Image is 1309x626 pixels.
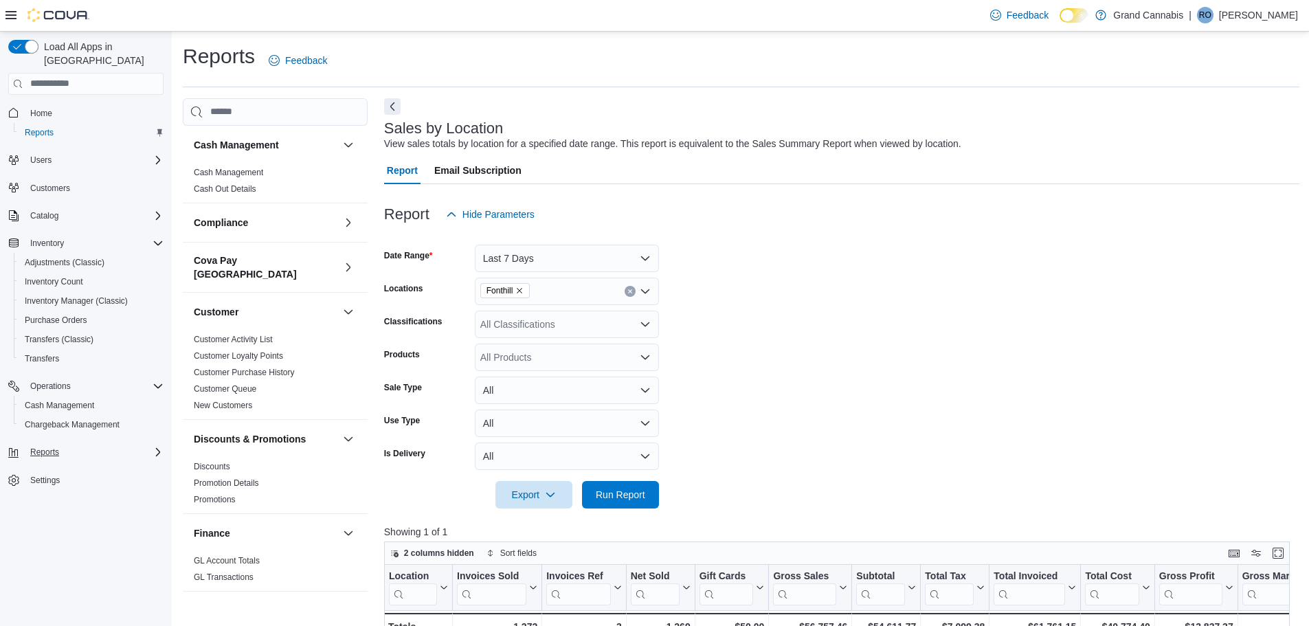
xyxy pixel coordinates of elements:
[30,475,60,486] span: Settings
[194,351,283,361] a: Customer Loyalty Points
[19,397,100,414] a: Cash Management
[3,150,169,170] button: Users
[25,295,128,306] span: Inventory Manager (Classic)
[596,488,645,502] span: Run Report
[25,334,93,345] span: Transfers (Classic)
[1270,545,1286,561] button: Enter fullscreen
[14,311,169,330] button: Purchase Orders
[194,138,279,152] h3: Cash Management
[194,432,337,446] button: Discounts & Promotions
[994,570,1065,583] div: Total Invoiced
[194,400,252,411] span: New Customers
[194,335,273,344] a: Customer Activity List
[25,419,120,430] span: Chargeback Management
[25,127,54,138] span: Reports
[856,570,916,605] button: Subtotal
[384,448,425,459] label: Is Delivery
[194,478,259,489] span: Promotion Details
[1085,570,1139,605] div: Total Cost
[773,570,836,583] div: Gross Sales
[387,157,418,184] span: Report
[14,396,169,415] button: Cash Management
[640,352,651,363] button: Open list of options
[19,273,89,290] a: Inventory Count
[504,481,564,508] span: Export
[640,286,651,297] button: Open list of options
[856,570,905,583] div: Subtotal
[183,552,368,591] div: Finance
[25,378,164,394] span: Operations
[994,570,1076,605] button: Total Invoiced
[389,570,437,583] div: Location
[19,124,164,141] span: Reports
[1248,545,1264,561] button: Display options
[194,168,263,177] a: Cash Management
[481,545,542,561] button: Sort fields
[194,462,230,471] a: Discounts
[194,334,273,345] span: Customer Activity List
[25,472,65,489] a: Settings
[1113,7,1183,23] p: Grand Cannabis
[194,305,238,319] h3: Customer
[925,570,974,605] div: Total Tax
[630,570,690,605] button: Net Sold
[340,525,357,541] button: Finance
[1189,7,1191,23] p: |
[25,315,87,326] span: Purchase Orders
[19,293,164,309] span: Inventory Manager (Classic)
[546,570,610,605] div: Invoices Ref
[486,284,513,298] span: Fonthill
[462,208,535,221] span: Hide Parameters
[3,234,169,253] button: Inventory
[773,570,847,605] button: Gross Sales
[183,331,368,419] div: Customer
[30,238,64,249] span: Inventory
[440,201,540,228] button: Hide Parameters
[194,461,230,472] span: Discounts
[183,458,368,513] div: Discounts & Promotions
[19,254,164,271] span: Adjustments (Classic)
[340,431,357,447] button: Discounts & Promotions
[25,179,164,197] span: Customers
[194,401,252,410] a: New Customers
[19,312,164,328] span: Purchase Orders
[30,108,52,119] span: Home
[194,432,306,446] h3: Discounts & Promotions
[384,250,433,261] label: Date Range
[194,167,263,178] span: Cash Management
[25,235,69,251] button: Inventory
[14,415,169,434] button: Chargeback Management
[384,525,1299,539] p: Showing 1 of 1
[194,494,236,505] span: Promotions
[194,572,254,582] a: GL Transactions
[625,286,636,297] button: Clear input
[1159,570,1222,583] div: Gross Profit
[194,526,230,540] h3: Finance
[640,319,651,330] button: Open list of options
[194,495,236,504] a: Promotions
[457,570,526,605] div: Invoices Sold
[384,206,429,223] h3: Report
[699,570,753,583] div: Gift Cards
[475,377,659,404] button: All
[19,397,164,414] span: Cash Management
[515,287,524,295] button: Remove Fonthill from selection in this group
[25,400,94,411] span: Cash Management
[434,157,522,184] span: Email Subscription
[183,164,368,203] div: Cash Management
[194,350,283,361] span: Customer Loyalty Points
[14,253,169,272] button: Adjustments (Classic)
[194,572,254,583] span: GL Transactions
[856,570,905,605] div: Subtotal
[25,444,164,460] span: Reports
[25,152,164,168] span: Users
[25,235,164,251] span: Inventory
[19,350,65,367] a: Transfers
[1159,570,1222,605] div: Gross Profit
[457,570,537,605] button: Invoices Sold
[1085,570,1139,583] div: Total Cost
[475,443,659,470] button: All
[194,383,256,394] span: Customer Queue
[14,349,169,368] button: Transfers
[38,40,164,67] span: Load All Apps in [GEOGRAPHIC_DATA]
